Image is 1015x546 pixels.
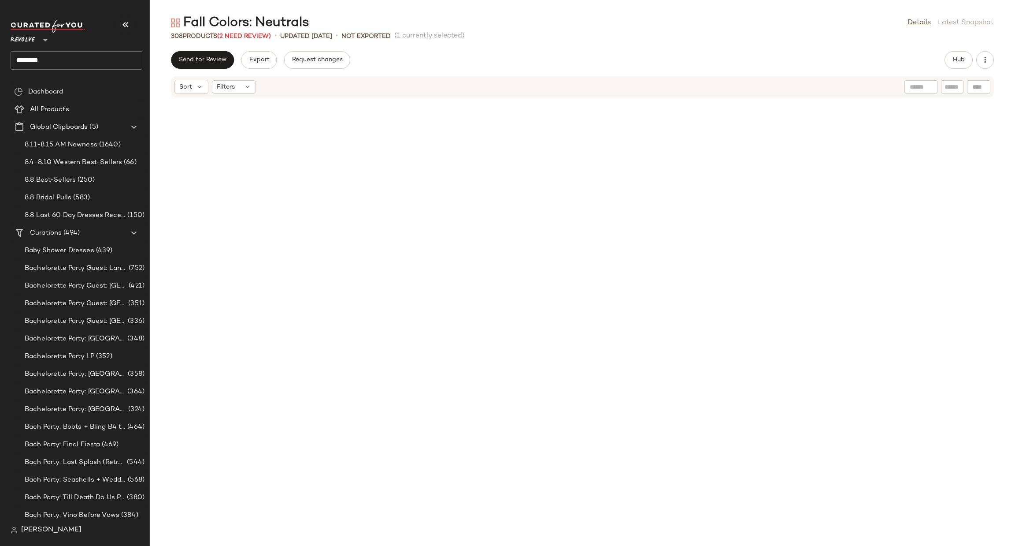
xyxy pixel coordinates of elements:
[25,440,100,450] span: Bach Party: Final Fiesta
[284,51,350,69] button: Request changes
[119,510,138,520] span: (384)
[25,246,94,256] span: Baby Shower Dresses
[126,316,144,326] span: (336)
[171,33,183,40] span: 308
[126,404,144,415] span: (324)
[171,19,180,27] img: svg%3e
[25,210,126,221] span: 8.8 Last 60 Day Dresses Receipts Best-Sellers
[241,51,277,69] button: Export
[25,369,126,379] span: Bachelorette Party: [GEOGRAPHIC_DATA]
[25,316,126,326] span: Bachelorette Party Guest: [GEOGRAPHIC_DATA]
[25,193,71,203] span: 8.8 Bridal Pulls
[97,140,121,150] span: (1640)
[952,56,965,64] span: Hub
[25,281,127,291] span: Bachelorette Party Guest: [GEOGRAPHIC_DATA]
[125,457,144,467] span: (544)
[126,475,144,485] span: (568)
[248,56,269,64] span: Export
[217,82,235,92] span: Filters
[274,31,277,41] span: •
[945,51,973,69] button: Hub
[171,32,271,41] div: Products
[178,56,226,64] span: Send for Review
[127,281,144,291] span: (421)
[25,422,126,432] span: Bach Party: Boots + Bling B4 the Ring
[94,352,112,362] span: (352)
[76,175,95,185] span: (250)
[25,334,126,344] span: Bachelorette Party: [GEOGRAPHIC_DATA]
[126,299,144,309] span: (351)
[71,193,90,203] span: (583)
[171,51,234,69] button: Send for Review
[908,18,931,28] a: Details
[122,157,137,168] span: (66)
[126,422,144,432] span: (464)
[88,122,98,132] span: (5)
[21,525,81,535] span: [PERSON_NAME]
[25,493,125,503] span: Bach Party: Till Death Do Us Party
[11,20,85,33] img: cfy_white_logo.C9jOOHJF.svg
[11,527,18,534] img: svg%3e
[25,299,126,309] span: Bachelorette Party Guest: [GEOGRAPHIC_DATA]
[394,31,465,41] span: (1 currently selected)
[126,369,144,379] span: (358)
[292,56,343,64] span: Request changes
[25,387,126,397] span: Bachelorette Party: [GEOGRAPHIC_DATA]
[125,493,144,503] span: (380)
[341,32,391,41] p: Not Exported
[62,228,80,238] span: (494)
[30,105,69,115] span: All Products
[179,82,192,92] span: Sort
[126,334,144,344] span: (348)
[336,31,338,41] span: •
[94,246,113,256] span: (439)
[280,32,332,41] p: updated [DATE]
[127,263,144,273] span: (752)
[25,510,119,520] span: Bach Party: Vino Before Vows
[25,475,126,485] span: Bach Party: Seashells + Wedding Bells
[25,140,97,150] span: 8.11-8.15 AM Newness
[30,122,88,132] span: Global Clipboards
[126,210,144,221] span: (150)
[217,33,271,40] span: (2 Need Review)
[25,263,127,273] span: Bachelorette Party Guest: Landing Page
[126,387,144,397] span: (364)
[25,175,76,185] span: 8.8 Best-Sellers
[171,14,309,32] div: Fall Colors: Neutrals
[25,404,126,415] span: Bachelorette Party: [GEOGRAPHIC_DATA]
[100,440,119,450] span: (469)
[14,87,23,96] img: svg%3e
[25,457,125,467] span: Bach Party: Last Splash (Retro [GEOGRAPHIC_DATA])
[25,157,122,168] span: 8.4-8.10 Western Best-Sellers
[28,87,63,97] span: Dashboard
[11,30,35,46] span: Revolve
[30,228,62,238] span: Curations
[25,352,94,362] span: Bachelorette Party LP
